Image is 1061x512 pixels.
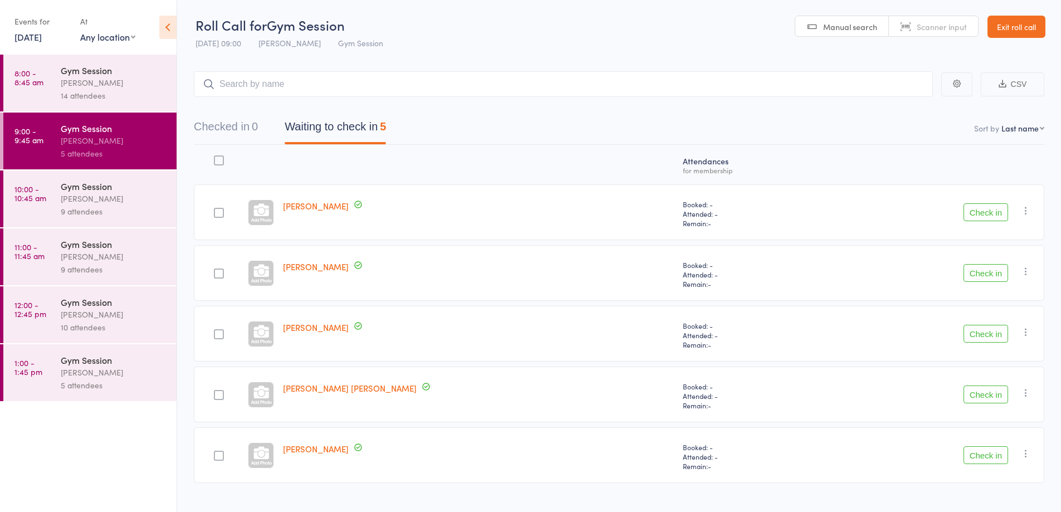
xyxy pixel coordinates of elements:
div: [PERSON_NAME] [61,366,167,379]
button: Check in [964,264,1008,282]
div: [PERSON_NAME] [61,76,167,89]
div: [PERSON_NAME] [61,250,167,263]
span: - [708,461,711,471]
span: - [708,218,711,228]
span: Roll Call for [195,16,267,34]
input: Search by name [194,71,933,97]
span: Attended: - [683,391,823,401]
button: CSV [981,72,1044,96]
span: Booked: - [683,260,823,270]
time: 10:00 - 10:45 am [14,184,46,202]
div: [PERSON_NAME] [61,308,167,321]
button: Check in [964,325,1008,343]
a: [PERSON_NAME] [283,200,349,212]
span: Manual search [823,21,877,32]
span: [DATE] 09:00 [195,37,241,48]
button: Waiting to check in5 [285,115,386,144]
span: Booked: - [683,199,823,209]
div: 0 [252,120,258,133]
div: 5 [380,120,386,133]
span: Remain: [683,279,823,289]
div: Gym Session [61,354,167,366]
span: [PERSON_NAME] [258,37,321,48]
div: Gym Session [61,180,167,192]
a: 12:00 -12:45 pmGym Session[PERSON_NAME]10 attendees [3,286,177,343]
div: Any location [80,31,135,43]
a: 10:00 -10:45 amGym Session[PERSON_NAME]9 attendees [3,170,177,227]
span: Remain: [683,218,823,228]
div: Gym Session [61,296,167,308]
button: Check in [964,386,1008,403]
span: Booked: - [683,382,823,391]
span: Scanner input [917,21,967,32]
a: 11:00 -11:45 amGym Session[PERSON_NAME]9 attendees [3,228,177,285]
span: Remain: [683,340,823,349]
a: 1:00 -1:45 pmGym Session[PERSON_NAME]5 attendees [3,344,177,401]
span: Booked: - [683,442,823,452]
div: [PERSON_NAME] [61,134,167,147]
time: 12:00 - 12:45 pm [14,300,46,318]
div: Gym Session [61,64,167,76]
button: Checked in0 [194,115,258,144]
a: Exit roll call [987,16,1045,38]
div: for membership [683,167,823,174]
button: Check in [964,203,1008,221]
div: Atten­dances [678,150,827,179]
span: Remain: [683,401,823,410]
span: - [708,401,711,410]
div: [PERSON_NAME] [61,192,167,205]
a: [DATE] [14,31,42,43]
a: [PERSON_NAME] [283,261,349,272]
span: Booked: - [683,321,823,330]
span: - [708,340,711,349]
div: 5 attendees [61,147,167,160]
span: Remain: [683,461,823,471]
span: Attended: - [683,452,823,461]
div: 9 attendees [61,263,167,276]
div: 9 attendees [61,205,167,218]
span: Attended: - [683,270,823,279]
div: 14 attendees [61,89,167,102]
a: [PERSON_NAME] [283,321,349,333]
a: [PERSON_NAME] [PERSON_NAME] [283,382,417,394]
div: Events for [14,12,69,31]
span: Attended: - [683,209,823,218]
div: At [80,12,135,31]
a: [PERSON_NAME] [283,443,349,455]
div: 10 attendees [61,321,167,334]
span: - [708,279,711,289]
time: 8:00 - 8:45 am [14,69,43,86]
span: Attended: - [683,330,823,340]
div: Gym Session [61,122,167,134]
time: 11:00 - 11:45 am [14,242,45,260]
time: 9:00 - 9:45 am [14,126,43,144]
div: Last name [1001,123,1039,134]
time: 1:00 - 1:45 pm [14,358,42,376]
span: Gym Session [267,16,345,34]
button: Check in [964,446,1008,464]
label: Sort by [974,123,999,134]
a: 8:00 -8:45 amGym Session[PERSON_NAME]14 attendees [3,55,177,111]
div: 5 attendees [61,379,167,392]
div: Gym Session [61,238,167,250]
a: 9:00 -9:45 amGym Session[PERSON_NAME]5 attendees [3,113,177,169]
span: Gym Session [338,37,383,48]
